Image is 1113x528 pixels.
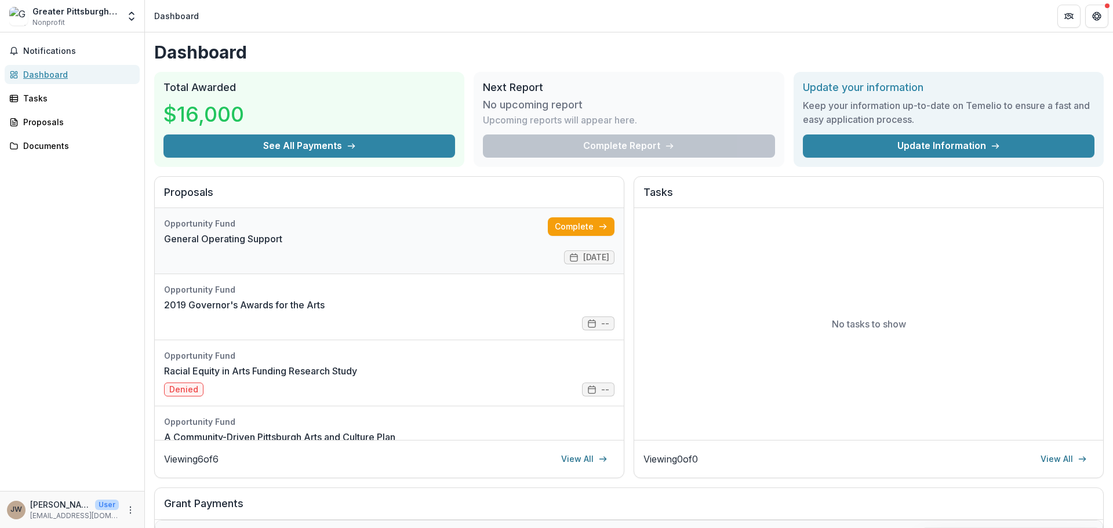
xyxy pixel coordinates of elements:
[483,99,583,111] h3: No upcoming report
[32,17,65,28] span: Nonprofit
[1034,450,1094,468] a: View All
[150,8,203,24] nav: breadcrumb
[23,140,130,152] div: Documents
[548,217,614,236] a: Complete
[164,364,357,378] a: Racial Equity in Arts Funding Research Study
[154,10,199,22] div: Dashboard
[163,81,455,94] h2: Total Awarded
[832,317,906,331] p: No tasks to show
[164,430,395,444] a: A Community-Driven Pittsburgh Arts and Culture Plan
[123,503,137,517] button: More
[10,506,22,514] div: John Watt
[163,134,455,158] button: See All Payments
[5,65,140,84] a: Dashboard
[95,500,119,510] p: User
[643,186,1094,208] h2: Tasks
[23,116,130,128] div: Proposals
[123,5,140,28] button: Open entity switcher
[163,99,250,130] h3: $16,000
[23,92,130,104] div: Tasks
[803,81,1094,94] h2: Update your information
[30,511,119,521] p: [EMAIL_ADDRESS][DOMAIN_NAME]
[5,89,140,108] a: Tasks
[5,136,140,155] a: Documents
[164,298,325,312] a: 2019 Governor's Awards for the Arts
[5,42,140,60] button: Notifications
[483,113,637,127] p: Upcoming reports will appear here.
[5,112,140,132] a: Proposals
[30,498,90,511] p: [PERSON_NAME]
[1085,5,1108,28] button: Get Help
[164,232,282,246] a: General Operating Support
[803,99,1094,126] h3: Keep your information up-to-date on Temelio to ensure a fast and easy application process.
[23,46,135,56] span: Notifications
[643,452,698,466] p: Viewing 0 of 0
[554,450,614,468] a: View All
[164,497,1094,519] h2: Grant Payments
[23,68,130,81] div: Dashboard
[164,186,614,208] h2: Proposals
[483,81,774,94] h2: Next Report
[1057,5,1081,28] button: Partners
[9,7,28,26] img: Greater Pittsburgh Arts Council
[164,452,219,466] p: Viewing 6 of 6
[154,42,1104,63] h1: Dashboard
[32,5,119,17] div: Greater Pittsburgh Arts Council
[803,134,1094,158] a: Update Information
